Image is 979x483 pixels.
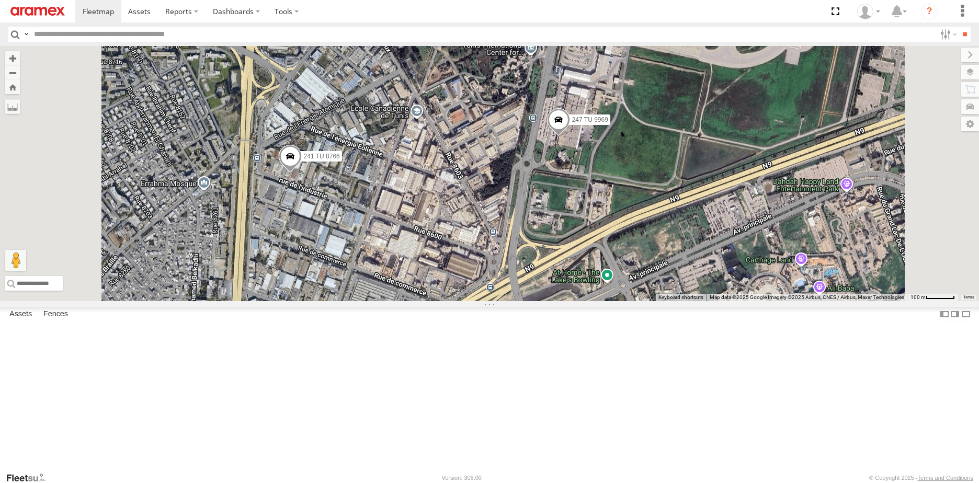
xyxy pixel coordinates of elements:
span: 247 TU 9969 [572,116,608,123]
i: ? [921,3,938,20]
label: Hide Summary Table [961,307,971,322]
a: Terms and Conditions [918,475,973,481]
button: Map Scale: 100 m per 52 pixels [907,294,958,301]
img: aramex-logo.svg [10,7,65,16]
button: Drag Pegman onto the map to open Street View [5,250,26,271]
button: Zoom Home [5,80,20,94]
div: Version: 306.00 [442,475,482,481]
button: Zoom out [5,65,20,80]
span: 100 m [910,294,926,300]
span: Map data ©2025 Google Imagery ©2025 Airbus, CNES / Airbus, Maxar Technologies [710,294,904,300]
button: Zoom in [5,51,20,65]
label: Search Query [22,27,30,42]
div: Mohammed Benhlila [853,4,884,19]
label: Dock Summary Table to the Left [939,307,950,322]
label: Map Settings [961,117,979,131]
span: 241 TU 8766 [304,153,340,160]
label: Assets [4,307,37,321]
label: Dock Summary Table to the Right [950,307,960,322]
a: Visit our Website [6,473,54,483]
label: Measure [5,99,20,114]
a: Terms (opens in new tab) [963,295,974,300]
label: Fences [38,307,73,321]
label: Search Filter Options [936,27,959,42]
div: © Copyright 2025 - [869,475,973,481]
button: Keyboard shortcuts [658,294,703,301]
